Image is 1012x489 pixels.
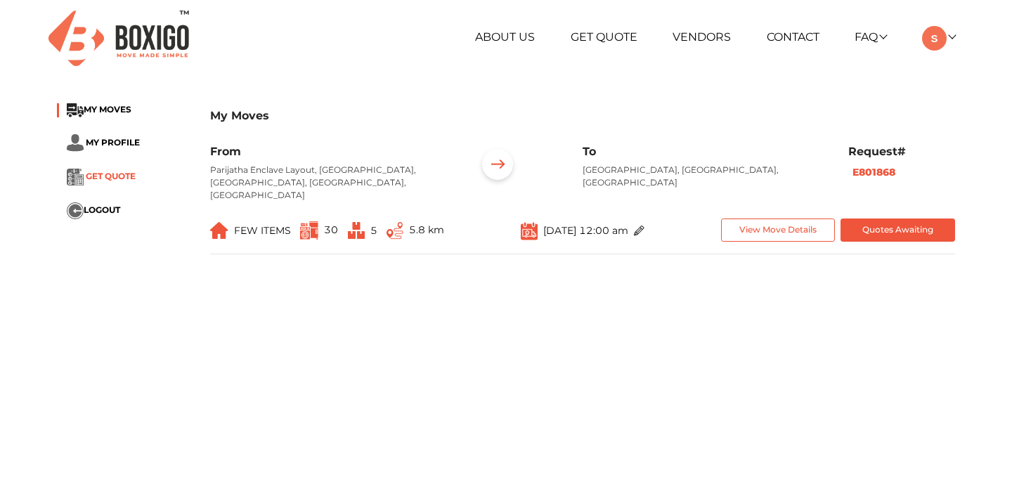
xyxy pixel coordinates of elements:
span: FEW ITEMS [234,224,291,237]
a: ...MY MOVES [67,104,131,115]
img: ... [67,134,84,152]
img: ... [67,202,84,219]
img: ... [521,221,538,240]
h6: To [583,145,827,158]
img: ... [348,222,365,239]
a: About Us [475,30,535,44]
img: ... [67,169,84,185]
p: [GEOGRAPHIC_DATA], [GEOGRAPHIC_DATA], [GEOGRAPHIC_DATA] [583,164,827,189]
button: View Move Details [721,219,836,242]
img: ... [387,222,403,240]
span: LOGOUT [84,204,120,215]
img: ... [210,222,228,239]
a: ... GET QUOTE [67,171,136,181]
span: 5.8 km [409,223,444,236]
button: E801868 [848,164,900,181]
span: MY PROFILE [86,136,140,147]
a: Get Quote [571,30,637,44]
span: 5 [370,224,377,237]
span: [DATE] 12:00 am [543,223,628,236]
a: Contact [767,30,819,44]
span: MY MOVES [84,104,131,115]
span: 30 [324,223,338,236]
img: ... [300,221,318,240]
img: ... [67,103,84,117]
a: FAQ [855,30,886,44]
button: ...LOGOUT [67,202,120,219]
h6: From [210,145,455,158]
a: Vendors [673,30,731,44]
p: Parijatha Enclave Layout, [GEOGRAPHIC_DATA], [GEOGRAPHIC_DATA], [GEOGRAPHIC_DATA], [GEOGRAPHIC_DATA] [210,164,455,202]
b: E801868 [852,166,895,178]
a: ... MY PROFILE [67,136,140,147]
h3: My Moves [210,109,955,122]
img: ... [476,145,519,188]
span: GET QUOTE [86,171,136,181]
img: ... [634,226,644,236]
button: Quotes Awaiting [841,219,955,242]
img: Boxigo [48,11,189,66]
h6: Request# [848,145,955,158]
